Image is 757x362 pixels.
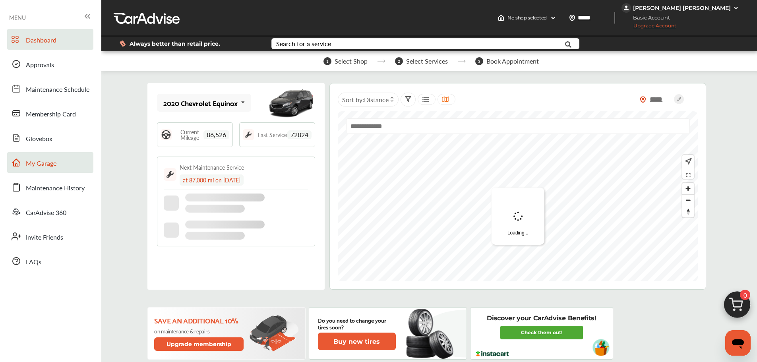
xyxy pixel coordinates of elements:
[180,174,244,186] div: at 87,000 mi on [DATE]
[733,5,739,11] img: WGsFRI8htEPBVLJbROoPRyZpYNWhNONpIPPETTm6eUC0GeLEiAAAAAElFTkSuQmCC
[364,95,389,104] span: Distance
[457,60,466,63] img: stepper-arrow.e24c07c6.svg
[26,109,76,120] span: Membership Card
[154,328,245,334] p: on maintenance & repairs
[718,288,756,326] img: cart_icon.3d0951e8.svg
[276,41,331,47] div: Search for a service
[683,157,692,166] img: recenter.ce011a49.svg
[318,333,396,350] button: Buy new tires
[7,177,93,197] a: Maintenance History
[500,326,583,339] a: Check them out!
[507,15,547,21] span: No shop selected
[621,23,676,33] span: Upgrade Account
[569,15,575,21] img: location_vector.a44bc228.svg
[406,58,448,65] span: Select Services
[26,85,89,95] span: Maintenance Schedule
[26,208,66,218] span: CarAdvise 360
[163,99,238,107] div: 2020 Chevrolet Equinox
[287,130,312,139] span: 72824
[682,206,694,217] button: Reset bearing to north
[498,15,504,21] img: header-home-logo.8d720a4f.svg
[120,40,126,47] img: dollor_label_vector.a70140d1.svg
[475,57,483,65] span: 3
[682,183,694,194] button: Zoom in
[377,60,385,63] img: stepper-arrow.e24c07c6.svg
[318,317,396,330] p: Do you need to change your tires soon?
[725,330,751,356] iframe: Button to launch messaging window
[7,78,93,99] a: Maintenance Schedule
[26,134,52,144] span: Glovebox
[395,57,403,65] span: 2
[7,54,93,74] a: Approvals
[487,314,596,323] p: Discover your CarAdvise Benefits!
[180,163,244,171] div: Next Maintenance Service
[492,188,544,245] div: Loading...
[7,29,93,50] a: Dashboard
[243,129,254,140] img: maintenance_logo
[550,15,556,21] img: header-down-arrow.9dd2ce7d.svg
[176,129,203,140] span: Current Mileage
[130,41,220,46] span: Always better than retail price.
[405,305,458,362] img: new-tire.a0c7fe23.svg
[26,232,63,243] span: Invite Friends
[486,58,539,65] span: Book Appointment
[7,251,93,271] a: FAQs
[154,316,245,325] p: Save an additional 10%
[250,315,299,352] img: update-membership.81812027.svg
[338,111,698,281] canvas: Map
[7,226,93,247] a: Invite Friends
[164,168,176,181] img: maintenance_logo
[633,4,731,12] div: [PERSON_NAME] [PERSON_NAME]
[9,14,26,21] span: MENU
[154,337,244,351] button: Upgrade membership
[26,159,56,169] span: My Garage
[161,129,172,140] img: steering_logo
[26,35,56,46] span: Dashboard
[640,96,646,103] img: location_vector_orange.38f05af8.svg
[682,194,694,206] button: Zoom out
[7,201,93,222] a: CarAdvise 360
[7,152,93,173] a: My Garage
[622,14,676,22] span: Basic Account
[323,57,331,65] span: 1
[26,60,54,70] span: Approvals
[740,290,750,300] span: 0
[342,95,389,104] span: Sort by :
[203,130,229,139] span: 86,526
[614,12,615,24] img: header-divider.bc55588e.svg
[335,58,368,65] span: Select Shop
[267,85,315,121] img: mobile_13020_st0640_046.jpg
[592,339,610,356] img: instacart-vehicle.0979a191.svg
[7,128,93,148] a: Glovebox
[26,183,85,194] span: Maintenance History
[475,351,510,356] img: instacart-logo.217963cc.svg
[621,3,631,13] img: jVpblrzwTbfkPYzPPzSLxeg0AAAAASUVORK5CYII=
[26,257,41,267] span: FAQs
[318,333,397,350] a: Buy new tires
[258,132,287,137] span: Last Service
[7,103,93,124] a: Membership Card
[682,195,694,206] span: Zoom out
